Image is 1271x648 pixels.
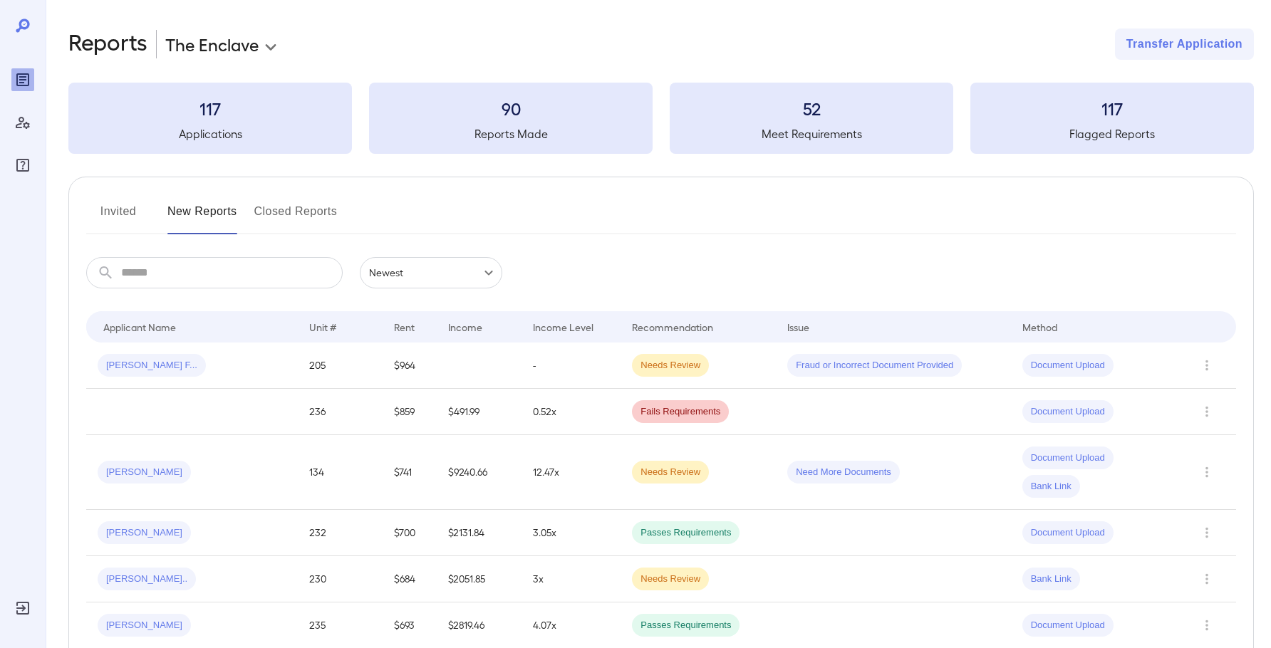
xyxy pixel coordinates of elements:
[522,389,621,435] td: 0.52x
[632,318,713,335] div: Recommendation
[369,125,653,142] h5: Reports Made
[437,435,522,510] td: $9240.66
[1022,619,1114,632] span: Document Upload
[1195,354,1218,377] button: Row Actions
[632,359,709,372] span: Needs Review
[522,343,621,389] td: -
[1022,405,1114,419] span: Document Upload
[68,83,1254,154] summary: 117Applications90Reports Made52Meet Requirements117Flagged Reports
[522,510,621,556] td: 3.05x
[298,343,383,389] td: 205
[632,619,740,632] span: Passes Requirements
[254,200,338,234] button: Closed Reports
[1195,614,1218,637] button: Row Actions
[11,597,34,620] div: Log Out
[1022,451,1114,465] span: Document Upload
[68,97,352,120] h3: 117
[632,466,709,479] span: Needs Review
[383,510,437,556] td: $700
[970,125,1254,142] h5: Flagged Reports
[1195,400,1218,423] button: Row Actions
[437,389,522,435] td: $491.99
[298,510,383,556] td: 232
[522,435,621,510] td: 12.47x
[632,573,709,586] span: Needs Review
[1195,461,1218,484] button: Row Actions
[522,556,621,602] td: 3x
[383,343,437,389] td: $964
[437,510,522,556] td: $2131.84
[298,556,383,602] td: 230
[787,466,900,479] span: Need More Documents
[1022,480,1080,493] span: Bank Link
[298,435,383,510] td: 134
[1115,28,1254,60] button: Transfer Application
[670,97,953,120] h3: 52
[383,389,437,435] td: $859
[86,200,150,234] button: Invited
[1195,521,1218,544] button: Row Actions
[394,318,417,335] div: Rent
[98,466,191,479] span: [PERSON_NAME]
[1022,526,1114,540] span: Document Upload
[1195,568,1218,590] button: Row Actions
[68,125,352,142] h5: Applications
[448,318,482,335] div: Income
[1022,573,1080,586] span: Bank Link
[98,573,196,586] span: [PERSON_NAME]..
[309,318,336,335] div: Unit #
[787,318,810,335] div: Issue
[632,526,740,540] span: Passes Requirements
[165,33,259,56] p: The Enclave
[98,526,191,540] span: [PERSON_NAME]
[98,619,191,632] span: [PERSON_NAME]
[369,97,653,120] h3: 90
[103,318,176,335] div: Applicant Name
[1022,318,1057,335] div: Method
[11,111,34,134] div: Manage Users
[1022,359,1114,372] span: Document Upload
[383,556,437,602] td: $684
[298,389,383,435] td: 236
[787,359,962,372] span: Fraud or Incorrect Document Provided
[383,435,437,510] td: $741
[11,154,34,177] div: FAQ
[533,318,593,335] div: Income Level
[68,28,147,60] h2: Reports
[98,359,206,372] span: [PERSON_NAME] F...
[167,200,237,234] button: New Reports
[632,405,729,419] span: Fails Requirements
[11,68,34,91] div: Reports
[437,556,522,602] td: $2051.85
[970,97,1254,120] h3: 117
[360,257,502,288] div: Newest
[670,125,953,142] h5: Meet Requirements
